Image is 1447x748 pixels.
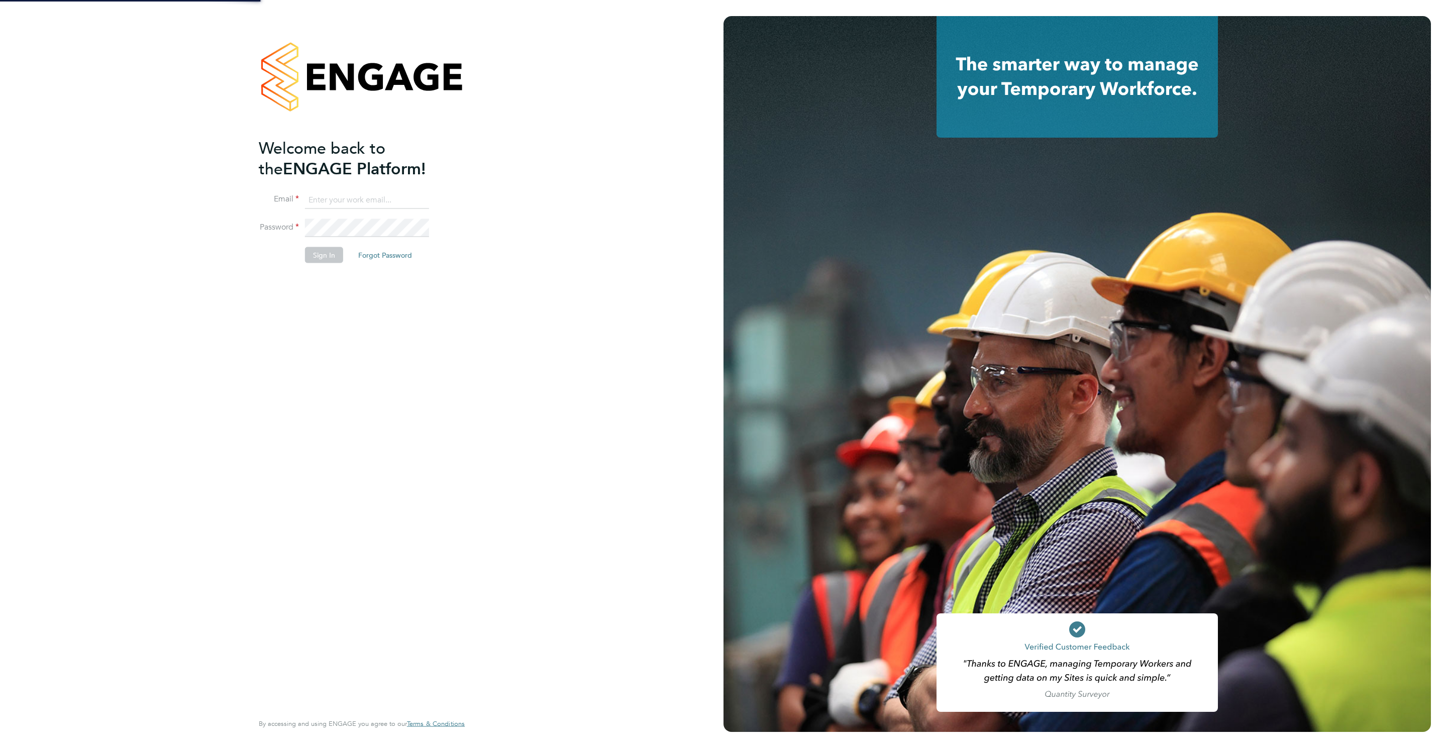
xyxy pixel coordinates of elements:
h2: ENGAGE Platform! [259,138,455,179]
label: Password [259,222,299,233]
button: Forgot Password [350,247,420,263]
span: Welcome back to the [259,138,385,178]
label: Email [259,194,299,204]
button: Sign In [305,247,343,263]
a: Terms & Conditions [407,720,465,728]
input: Enter your work email... [305,191,429,209]
span: By accessing and using ENGAGE you agree to our [259,719,465,728]
span: Terms & Conditions [407,719,465,728]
